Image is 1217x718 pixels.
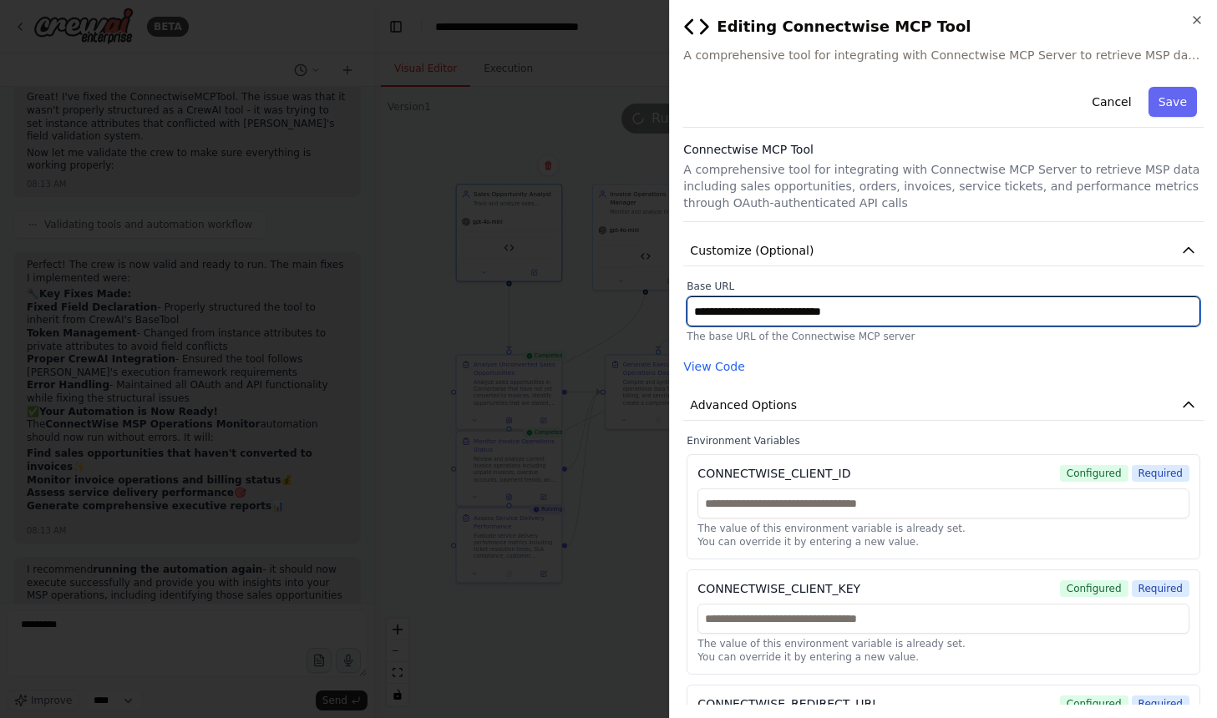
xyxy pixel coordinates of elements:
div: CONNECTWISE_REDIRECT_URI [697,695,875,712]
span: Required [1132,465,1189,482]
h2: Editing Connectwise MCP Tool [683,13,1204,40]
button: Save [1149,87,1197,117]
p: The base URL of the Connectwise MCP server [687,330,1200,343]
span: Configured [1060,580,1128,597]
button: Cancel [1082,87,1141,117]
h3: Connectwise MCP Tool [683,141,1204,158]
p: The value of this environment variable is already set. [697,522,1189,535]
label: Base URL [687,280,1200,293]
button: Advanced Options [683,390,1204,421]
span: Configured [1060,695,1128,712]
div: CONNECTWISE_CLIENT_KEY [697,580,860,597]
p: You can override it by entering a new value. [697,650,1189,664]
p: A comprehensive tool for integrating with Connectwise MCP Server to retrieve MSP data including s... [683,161,1204,211]
span: Advanced Options [690,397,797,413]
span: Required [1132,695,1189,712]
p: The value of this environment variable is already set. [697,637,1189,650]
span: Customize (Optional) [690,242,814,259]
span: Configured [1060,465,1128,482]
label: Environment Variables [687,434,1200,447]
span: Required [1132,580,1189,597]
button: View Code [683,358,745,375]
button: Customize (Optional) [683,235,1204,266]
div: CONNECTWISE_CLIENT_ID [697,465,850,482]
p: You can override it by entering a new value. [697,535,1189,549]
span: A comprehensive tool for integrating with Connectwise MCP Server to retrieve MSP data including s... [683,47,1204,63]
img: Connectwise MCP Tool [683,13,710,40]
